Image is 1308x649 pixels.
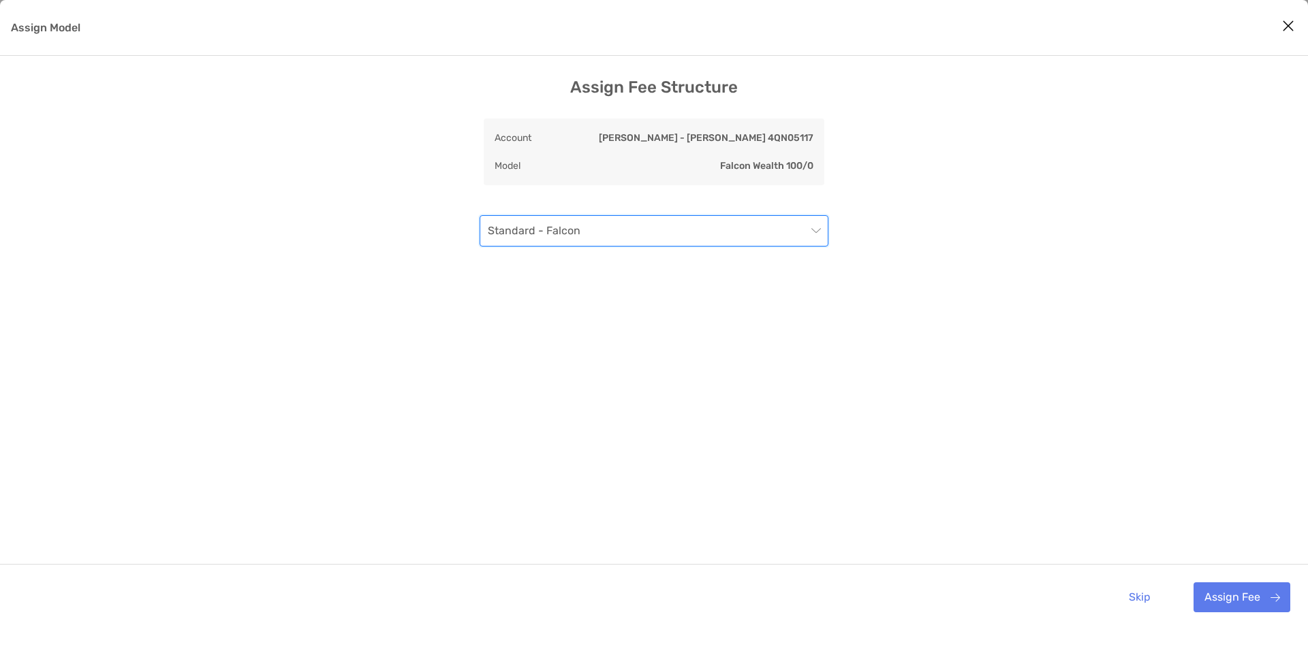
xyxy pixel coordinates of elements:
[599,129,813,146] p: [PERSON_NAME] - [PERSON_NAME] 4QN05117
[1118,582,1161,612] button: Skip
[720,157,813,174] p: Falcon Wealth 100/0
[1278,16,1298,37] button: Close modal
[495,157,520,174] p: Model
[570,78,738,97] h3: Assign Fee Structure
[488,216,820,246] span: Standard - Falcon
[495,129,531,146] p: Account
[11,19,80,36] p: Assign Model
[1194,582,1290,612] button: Assign Fee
